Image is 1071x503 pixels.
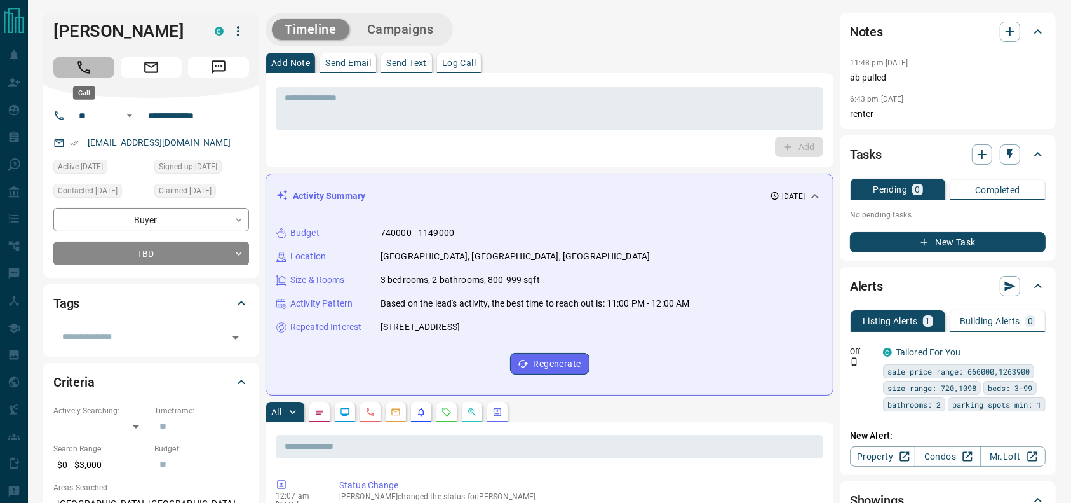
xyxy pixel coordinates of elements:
[339,479,818,492] p: Status Change
[850,205,1046,224] p: No pending tasks
[850,232,1046,252] button: New Task
[290,273,345,287] p: Size & Rooms
[391,407,401,417] svg: Emails
[850,429,1046,443] p: New Alert:
[70,139,79,148] svg: Email Verified
[850,446,915,467] a: Property
[73,86,95,100] div: Call
[381,226,454,240] p: 740000 - 1149000
[227,329,245,347] button: Open
[365,407,375,417] svg: Calls
[850,17,1046,47] div: Notes
[276,492,320,500] p: 12:07 am
[850,139,1046,170] div: Tasks
[53,184,148,202] div: Sat Aug 16 2025
[290,226,320,240] p: Budget
[492,407,502,417] svg: Agent Actions
[416,407,426,417] svg: Listing Alerts
[952,398,1041,411] span: parking spots min: 1
[290,297,353,310] p: Activity Pattern
[850,71,1046,85] p: ab pulled
[58,184,118,197] span: Contacted [DATE]
[850,144,882,165] h2: Tasks
[980,446,1046,467] a: Mr.Loft
[154,184,249,202] div: Sat Aug 16 2025
[883,348,892,357] div: condos.ca
[121,57,182,78] span: Email
[271,408,281,417] p: All
[887,382,976,394] span: size range: 720,1098
[88,137,231,148] a: [EMAIL_ADDRESS][DOMAIN_NAME]
[53,367,249,397] div: Criteria
[271,59,310,67] p: Add Note
[467,407,477,417] svg: Opportunities
[293,189,365,203] p: Activity Summary
[510,353,589,375] button: Regenerate
[381,320,460,334] p: [STREET_ADDRESS]
[290,320,361,334] p: Repeated Interest
[53,405,148,417] p: Actively Searching:
[887,398,941,411] span: bathrooms: 2
[53,443,148,455] p: Search Range:
[290,250,326,263] p: Location
[53,293,79,314] h2: Tags
[960,317,1020,326] p: Building Alerts
[988,382,1032,394] span: beds: 3-99
[381,297,690,310] p: Based on the lead's activity, the best time to reach out is: 11:00 PM - 12:00 AM
[386,59,427,67] p: Send Text
[354,19,447,40] button: Campaigns
[887,365,1030,378] span: sale price range: 666000,1263900
[1028,317,1033,326] p: 0
[53,482,249,493] p: Areas Searched:
[441,407,452,417] svg: Requests
[188,57,249,78] span: Message
[850,346,875,357] p: Off
[58,160,103,173] span: Active [DATE]
[53,208,249,231] div: Buyer
[381,250,650,263] p: [GEOGRAPHIC_DATA], [GEOGRAPHIC_DATA], [GEOGRAPHIC_DATA]
[53,455,148,476] p: $0 - $3,000
[850,59,908,67] p: 11:48 pm [DATE]
[850,22,883,42] h2: Notes
[314,407,325,417] svg: Notes
[915,446,980,467] a: Condos
[154,405,249,417] p: Timeframe:
[850,276,883,296] h2: Alerts
[159,160,217,173] span: Signed up [DATE]
[154,160,249,177] div: Mon Nov 01 2021
[863,317,918,326] p: Listing Alerts
[339,492,818,501] p: [PERSON_NAME] changed the status for [PERSON_NAME]
[154,443,249,455] p: Budget:
[53,57,114,78] span: Call
[340,407,350,417] svg: Lead Browsing Activity
[272,19,349,40] button: Timeline
[915,185,920,194] p: 0
[122,108,137,123] button: Open
[215,27,224,36] div: condos.ca
[381,273,540,287] p: 3 bedrooms, 2 bathrooms, 800-999 sqft
[850,95,904,104] p: 6:43 pm [DATE]
[896,347,960,357] a: Tailored For You
[53,21,196,41] h1: [PERSON_NAME]
[850,357,859,366] svg: Push Notification Only
[926,317,931,326] p: 1
[442,59,476,67] p: Log Call
[850,271,1046,301] div: Alerts
[975,186,1020,195] p: Completed
[53,372,95,392] h2: Criteria
[159,184,212,197] span: Claimed [DATE]
[53,160,148,177] div: Sat Aug 16 2025
[325,59,371,67] p: Send Email
[782,191,805,202] p: [DATE]
[276,184,823,208] div: Activity Summary[DATE]
[873,185,907,194] p: Pending
[53,242,249,265] div: TBD
[850,107,1046,121] p: renter
[53,288,249,319] div: Tags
